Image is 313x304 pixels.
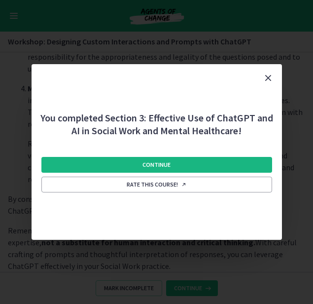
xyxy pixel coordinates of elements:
h2: You completed Section 3: Effective Use of ChatGPT and AI in Social Work and Mental Healthcare! [39,92,274,137]
a: Rate this course! Opens in a new window [41,177,272,192]
button: Close [254,64,282,92]
span: Continue [142,161,171,169]
span: Rate this course! [127,181,187,189]
button: Continue [41,157,272,173]
i: Opens in a new window [181,182,187,188]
